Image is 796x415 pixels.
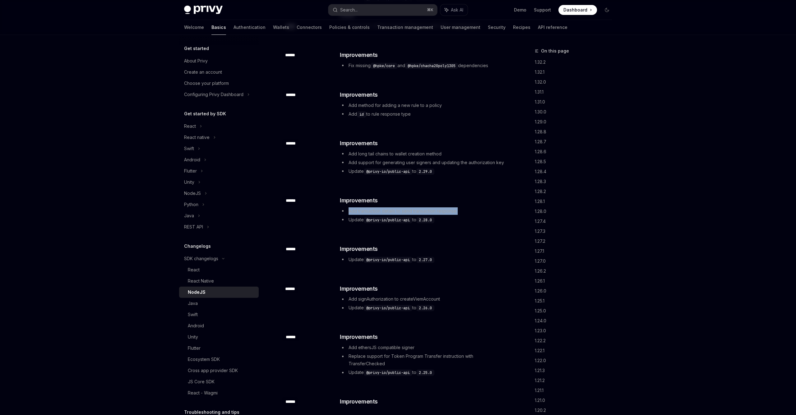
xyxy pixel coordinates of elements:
[602,5,612,15] button: Toggle dark mode
[184,145,194,152] div: Swift
[535,246,617,256] a: 1.27.1
[541,47,569,55] span: On this page
[416,217,434,223] code: 2.28.0
[340,51,378,59] span: Improvements
[535,97,617,107] a: 1.31.0
[535,117,617,127] a: 1.29.0
[184,242,211,250] h5: Changelogs
[535,216,617,226] a: 1.27.4
[184,255,218,262] div: SDK changelogs
[340,168,506,175] li: Update to
[188,277,214,285] div: React Native
[340,62,506,69] li: Fix missing and dependencies
[340,150,506,158] li: Add long tail chains to wallet creation method
[535,286,617,296] a: 1.26.0
[184,212,194,219] div: Java
[184,6,223,14] img: dark logo
[357,111,366,118] code: id
[188,333,198,341] div: Unity
[416,168,434,175] code: 2.29.0
[179,55,259,67] a: About Privy
[340,6,358,14] div: Search...
[184,167,197,175] div: Flutter
[534,7,551,13] a: Support
[535,296,617,306] a: 1.25.1
[188,300,198,307] div: Java
[188,367,238,374] div: Cross app provider SDK
[179,67,259,78] a: Create an account
[558,5,597,15] a: Dashboard
[184,190,201,197] div: NodeJS
[184,223,203,231] div: REST API
[535,326,617,336] a: 1.23.0
[211,20,226,35] a: Basics
[364,370,412,376] code: @privy-io/public-api
[188,288,206,296] div: NodeJS
[535,57,617,67] a: 1.32.2
[440,4,468,16] button: Ask AI
[179,365,259,376] a: Cross app provider SDK
[488,20,506,35] a: Security
[535,187,617,196] a: 1.28.2
[563,7,587,13] span: Dashboard
[535,395,617,405] a: 1.21.0
[188,322,204,330] div: Android
[535,107,617,117] a: 1.30.0
[184,201,198,208] div: Python
[535,346,617,356] a: 1.22.1
[340,397,378,406] span: Improvements
[441,20,480,35] a: User management
[340,139,378,148] span: Improvements
[416,257,434,263] code: 2.27.0
[535,316,617,326] a: 1.24.0
[188,378,215,385] div: JS Core SDK
[329,20,370,35] a: Policies & controls
[535,147,617,157] a: 1.28.6
[184,57,208,65] div: About Privy
[513,20,530,35] a: Recipes
[340,333,378,341] span: Improvements
[377,20,433,35] a: Transaction management
[184,20,204,35] a: Welcome
[535,77,617,87] a: 1.32.0
[535,196,617,206] a: 1.28.1
[188,344,201,352] div: Flutter
[184,80,229,87] div: Choose your platform
[340,207,506,215] li: Add transaction details to send transaction response
[538,20,567,35] a: API reference
[535,266,617,276] a: 1.26.2
[340,256,506,263] li: Update to
[535,276,617,286] a: 1.26.1
[179,343,259,354] a: Flutter
[535,67,617,77] a: 1.32.1
[179,309,259,320] a: Swift
[340,304,506,311] li: Update to
[179,264,259,275] a: React
[340,344,506,351] li: Add ethersJS compatible signer
[405,63,458,69] code: @hpke/chacha20poly1305
[340,369,506,376] li: Update to
[535,306,617,316] a: 1.25.0
[184,178,194,186] div: Unity
[416,305,434,311] code: 2.26.0
[340,102,506,109] li: Add method for adding a new rule to a policy
[364,168,412,175] code: @privy-io/public-api
[184,156,200,164] div: Android
[234,20,266,35] a: Authentication
[179,298,259,309] a: Java
[340,110,506,118] li: Add to rule response type
[535,376,617,385] a: 1.21.2
[535,206,617,216] a: 1.28.0
[328,4,437,16] button: Search...⌘K
[179,354,259,365] a: Ecosystem SDK
[184,91,243,98] div: Configuring Privy Dashboard
[340,353,506,367] li: Replace support for Token Program Transfer instruction with TransferChecked
[184,68,222,76] div: Create an account
[364,257,412,263] code: @privy-io/public-api
[297,20,322,35] a: Connectors
[179,287,259,298] a: NodeJS
[371,63,397,69] code: @hpke/core
[364,217,412,223] code: @privy-io/public-api
[535,236,617,246] a: 1.27.2
[179,376,259,387] a: JS Core SDK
